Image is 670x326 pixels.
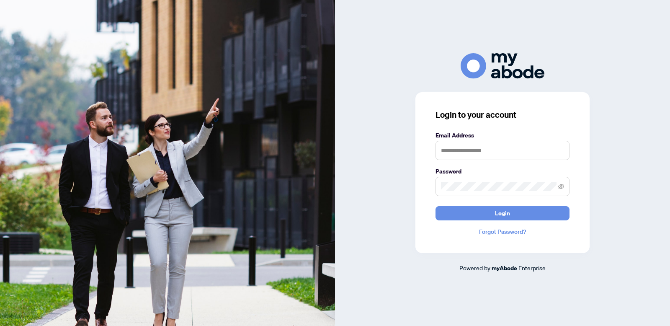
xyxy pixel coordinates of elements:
a: Forgot Password? [435,227,569,236]
label: Password [435,167,569,176]
span: eye-invisible [558,184,564,189]
img: ma-logo [461,53,544,79]
a: myAbode [492,264,517,273]
span: Login [495,207,510,220]
span: Powered by [459,264,490,272]
h3: Login to your account [435,109,569,121]
label: Email Address [435,131,569,140]
span: Enterprise [518,264,546,272]
button: Login [435,206,569,220]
